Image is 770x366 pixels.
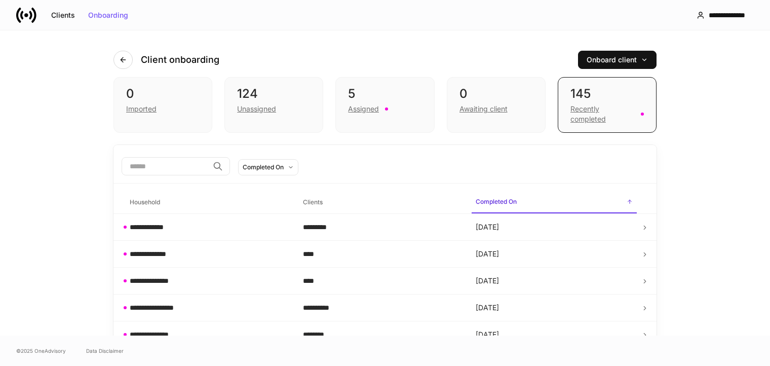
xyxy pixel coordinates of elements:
[459,86,533,102] div: 0
[570,86,644,102] div: 145
[468,321,641,348] td: [DATE]
[447,77,546,133] div: 0Awaiting client
[45,7,82,23] button: Clients
[468,214,641,241] td: [DATE]
[348,86,421,102] div: 5
[130,197,160,207] h6: Household
[578,51,657,69] button: Onboard client
[303,197,323,207] h6: Clients
[88,12,128,19] div: Onboarding
[126,192,291,213] span: Household
[113,77,212,133] div: 0Imported
[126,86,200,102] div: 0
[243,162,284,172] div: Completed On
[570,104,635,124] div: Recently completed
[237,104,276,114] div: Unassigned
[86,347,124,355] a: Data Disclaimer
[82,7,135,23] button: Onboarding
[51,12,75,19] div: Clients
[468,268,641,295] td: [DATE]
[16,347,66,355] span: © 2025 OneAdvisory
[468,241,641,268] td: [DATE]
[238,159,298,175] button: Completed On
[472,192,637,213] span: Completed On
[558,77,657,133] div: 145Recently completed
[299,192,464,213] span: Clients
[237,86,311,102] div: 124
[468,295,641,321] td: [DATE]
[141,54,219,66] h4: Client onboarding
[459,104,508,114] div: Awaiting client
[587,56,648,63] div: Onboard client
[335,77,434,133] div: 5Assigned
[476,197,517,206] h6: Completed On
[224,77,323,133] div: 124Unassigned
[348,104,379,114] div: Assigned
[126,104,157,114] div: Imported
